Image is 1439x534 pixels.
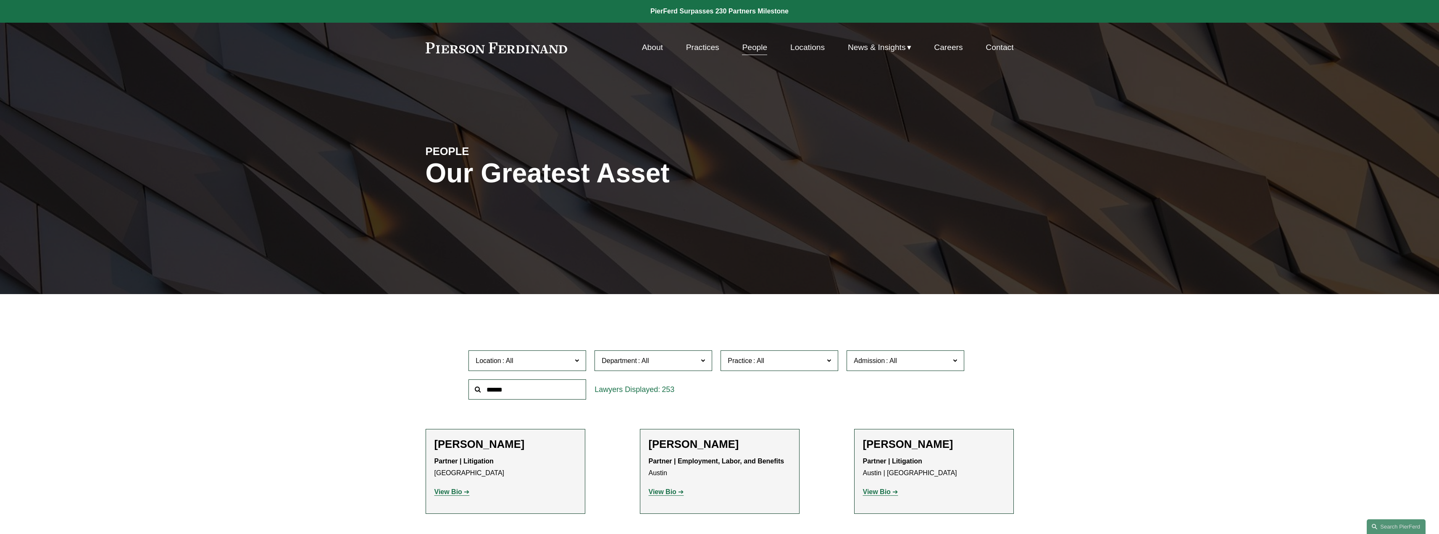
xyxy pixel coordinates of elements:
span: Practice [728,357,752,364]
strong: Partner | Litigation [863,458,922,465]
h2: [PERSON_NAME] [434,438,576,451]
h2: [PERSON_NAME] [863,438,1005,451]
a: About [642,39,663,55]
h4: PEOPLE [426,145,573,158]
strong: View Bio [649,488,676,495]
a: Search this site [1367,519,1426,534]
p: [GEOGRAPHIC_DATA] [434,455,576,480]
strong: Partner | Employment, Labor, and Benefits [649,458,784,465]
a: View Bio [434,488,470,495]
p: Austin | [GEOGRAPHIC_DATA] [863,455,1005,480]
span: Admission [854,357,885,364]
a: View Bio [863,488,898,495]
p: Austin [649,455,791,480]
span: Department [602,357,637,364]
span: Location [476,357,501,364]
strong: View Bio [434,488,462,495]
a: View Bio [649,488,684,495]
strong: View Bio [863,488,891,495]
a: Careers [934,39,963,55]
span: 253 [662,385,674,394]
a: Contact [986,39,1013,55]
a: People [742,39,767,55]
a: Practices [686,39,719,55]
a: folder dropdown [848,39,911,55]
h2: [PERSON_NAME] [649,438,791,451]
h1: Our Greatest Asset [426,158,818,189]
strong: Partner | Litigation [434,458,494,465]
a: Locations [790,39,825,55]
span: News & Insights [848,40,906,55]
